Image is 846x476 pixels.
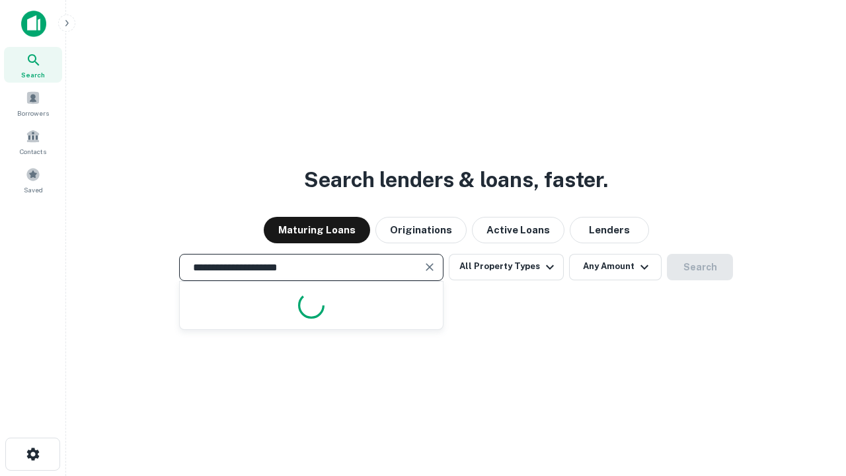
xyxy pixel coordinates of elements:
[24,184,43,195] span: Saved
[570,217,649,243] button: Lenders
[780,370,846,434] iframe: Chat Widget
[17,108,49,118] span: Borrowers
[472,217,564,243] button: Active Loans
[4,47,62,83] a: Search
[264,217,370,243] button: Maturing Loans
[4,85,62,121] a: Borrowers
[21,69,45,80] span: Search
[420,258,439,276] button: Clear
[21,11,46,37] img: capitalize-icon.png
[4,124,62,159] a: Contacts
[569,254,662,280] button: Any Amount
[449,254,564,280] button: All Property Types
[4,162,62,198] a: Saved
[304,164,608,196] h3: Search lenders & loans, faster.
[375,217,467,243] button: Originations
[20,146,46,157] span: Contacts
